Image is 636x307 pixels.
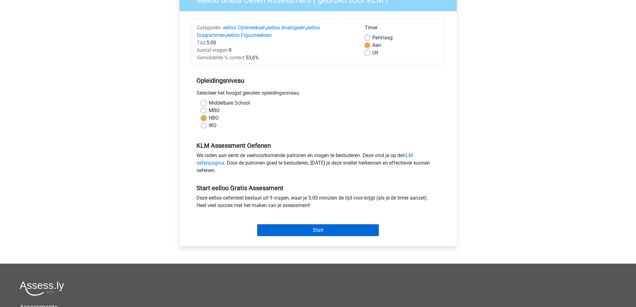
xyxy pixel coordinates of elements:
label: Aan [372,42,381,49]
img: Assessly logo [20,281,64,296]
label: HBO [209,114,219,122]
a: eelloo Figuurreeksen [226,32,272,38]
div: 5:00 [192,39,360,47]
a: eelloo Analogieën [267,25,306,31]
label: MBO [209,107,220,114]
div: 9 [192,47,360,54]
input: Start [257,224,379,236]
h5: KLM Assessment Oefenen [196,142,440,149]
label: Middelbare School [209,99,250,107]
div: Selecteer het hoogst genoten opleidingsniveau. [192,89,445,99]
span: Per [372,35,379,41]
label: WO [209,122,216,129]
label: Vraag [372,34,393,42]
h5: Start eelloo Gratis Assessment [196,184,440,192]
div: , , , [192,24,360,39]
span: Tijd: [197,40,206,46]
h5: Opleidingsniveau [196,74,440,87]
div: Timer [365,24,440,34]
div: 53,6% [192,54,360,62]
div: Deze eelloo oefentest bestaat uit 9 vragen, waar je 5:00 minuten de tijd voor krijgt (als je de t... [192,194,445,212]
div: We raden aan eerst de veelvoorkomende patronen en vragen te bestuderen. Deze vind je op de . Door... [192,152,445,177]
span: Categoriën: [197,25,222,31]
a: eelloo Cijferreeksen [223,25,266,31]
span: Gemiddelde % correct: [197,55,246,61]
label: Uit [372,49,378,57]
span: Aantal vragen: [197,47,229,53]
